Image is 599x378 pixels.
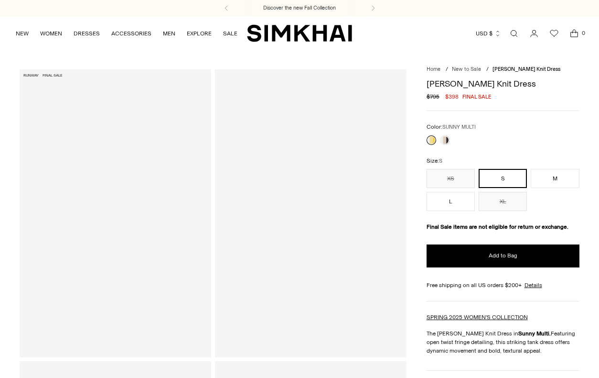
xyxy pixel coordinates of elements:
a: Discover the new Fall Collection [263,4,336,12]
a: SALE [223,23,237,44]
a: Wishlist [545,24,564,43]
span: [PERSON_NAME] Knit Dress [492,66,560,72]
a: Sonia Fringe Knit Dress [215,69,406,357]
div: / [446,66,448,74]
button: Add to Bag [427,245,579,267]
strong: Final Sale items are not eligible for return or exchange. [427,223,568,230]
button: XS [427,169,475,188]
a: DRESSES [74,23,100,44]
label: Color: [427,122,476,132]
a: NEW [16,23,29,44]
a: EXPLORE [187,23,212,44]
a: SPRING 2025 WOMEN'S COLLECTION [427,314,528,321]
a: Open search modal [504,24,524,43]
button: XL [479,192,527,211]
span: 0 [579,29,588,37]
div: / [486,66,489,74]
span: SUNNY MULTI [442,124,476,130]
p: The [PERSON_NAME] Knit Dress in Featuring open twist fringe detailing, this striking tank dress o... [427,329,579,355]
a: Go to the account page [524,24,544,43]
nav: breadcrumbs [427,66,579,74]
s: $795 [427,92,439,101]
a: Details [524,281,542,289]
h1: [PERSON_NAME] Knit Dress [427,79,579,88]
a: ACCESSORIES [111,23,151,44]
a: Sonia Fringe Knit Dress [20,69,211,357]
div: Free shipping on all US orders $200+ [427,281,579,289]
a: Home [427,66,440,72]
strong: Sunny Multi. [518,330,551,337]
a: Open cart modal [565,24,584,43]
button: USD $ [476,23,501,44]
button: S [479,169,527,188]
a: SIMKHAI [247,24,352,43]
a: New to Sale [452,66,481,72]
label: Size: [427,156,442,166]
button: L [427,192,475,211]
span: Add to Bag [489,252,517,260]
a: MEN [163,23,175,44]
button: M [531,169,579,188]
span: S [439,158,442,164]
span: $398 [445,92,459,101]
a: WOMEN [40,23,62,44]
